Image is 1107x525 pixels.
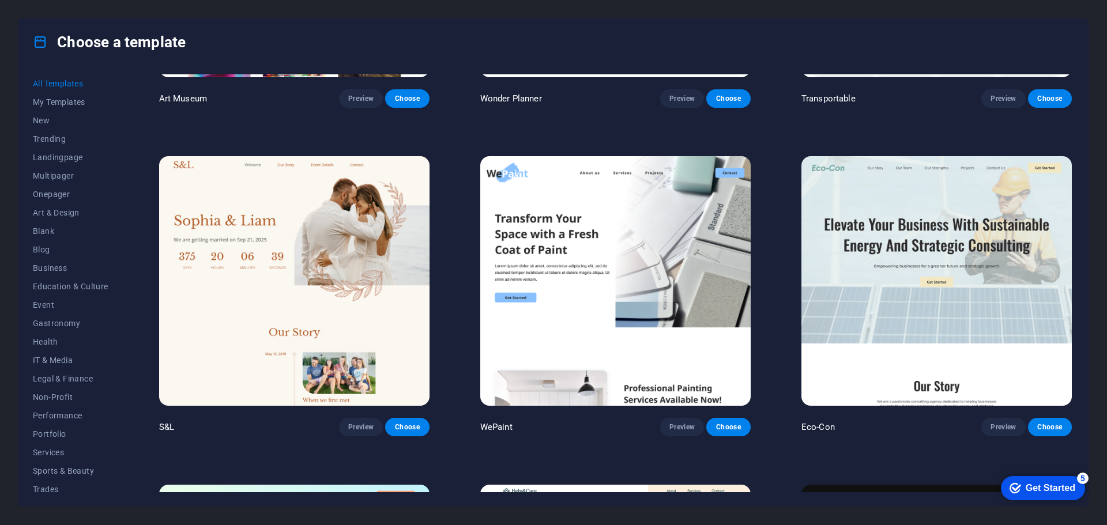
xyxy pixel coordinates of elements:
[33,134,108,143] span: Trending
[33,97,108,107] span: My Templates
[33,374,108,383] span: Legal & Finance
[159,156,430,405] img: S&L
[33,167,108,185] button: Multipager
[394,422,420,432] span: Choose
[991,422,1016,432] span: Preview
[33,153,108,162] span: Landingpage
[1037,422,1063,432] span: Choose
[33,300,108,309] span: Event
[159,93,207,104] p: Art Museum
[991,94,1016,103] span: Preview
[385,418,429,436] button: Choose
[34,13,84,23] div: Get Started
[33,411,108,420] span: Performance
[33,429,108,439] span: Portfolio
[33,443,108,462] button: Services
[33,319,108,328] span: Gastronomy
[33,480,108,498] button: Trades
[33,148,108,167] button: Landingpage
[33,245,108,254] span: Blog
[33,406,108,425] button: Performance
[33,425,108,443] button: Portfolio
[33,190,108,199] span: Onepager
[669,422,695,432] span: Preview
[33,203,108,222] button: Art & Design
[33,111,108,130] button: New
[33,93,108,111] button: My Templates
[33,314,108,333] button: Gastronomy
[480,156,751,405] img: WePaint
[981,89,1025,108] button: Preview
[85,2,97,14] div: 5
[385,89,429,108] button: Choose
[33,74,108,93] button: All Templates
[33,185,108,203] button: Onepager
[981,418,1025,436] button: Preview
[33,240,108,259] button: Blog
[33,337,108,346] span: Health
[801,156,1072,405] img: Eco-Con
[716,422,741,432] span: Choose
[348,422,374,432] span: Preview
[394,94,420,103] span: Choose
[801,421,835,433] p: Eco-Con
[706,418,750,436] button: Choose
[660,418,704,436] button: Preview
[33,448,108,457] span: Services
[33,388,108,406] button: Non-Profit
[159,421,174,433] p: S&L
[33,259,108,277] button: Business
[33,208,108,217] span: Art & Design
[716,94,741,103] span: Choose
[348,94,374,103] span: Preview
[33,33,186,51] h4: Choose a template
[706,89,750,108] button: Choose
[1037,94,1063,103] span: Choose
[33,485,108,494] span: Trades
[339,418,383,436] button: Preview
[33,462,108,480] button: Sports & Beauty
[33,369,108,388] button: Legal & Finance
[669,94,695,103] span: Preview
[33,333,108,351] button: Health
[33,351,108,369] button: IT & Media
[33,282,108,291] span: Education & Culture
[1028,418,1072,436] button: Choose
[33,277,108,296] button: Education & Culture
[33,296,108,314] button: Event
[33,226,108,236] span: Blank
[33,130,108,148] button: Trending
[33,222,108,240] button: Blank
[9,6,93,30] div: Get Started 5 items remaining, 0% complete
[1028,89,1072,108] button: Choose
[480,421,513,433] p: WePaint
[33,263,108,273] span: Business
[660,89,704,108] button: Preview
[33,466,108,475] span: Sports & Beauty
[33,116,108,125] span: New
[480,93,542,104] p: Wonder Planner
[339,89,383,108] button: Preview
[33,392,108,402] span: Non-Profit
[33,79,108,88] span: All Templates
[33,171,108,180] span: Multipager
[801,93,856,104] p: Transportable
[33,356,108,365] span: IT & Media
